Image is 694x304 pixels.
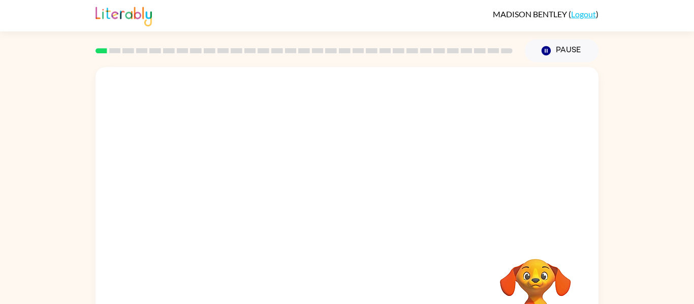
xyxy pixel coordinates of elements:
a: Logout [571,9,596,19]
img: Literably [96,4,152,26]
span: MADISON BENTLEY [493,9,569,19]
div: ( ) [493,9,598,19]
button: Pause [525,39,598,62]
